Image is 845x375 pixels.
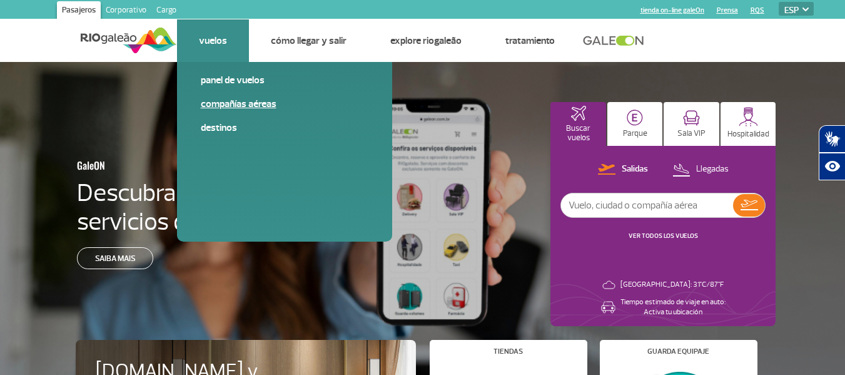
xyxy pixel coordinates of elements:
[727,130,769,139] p: Hospitalidad
[199,34,227,47] a: Vuelos
[77,178,347,236] h4: Descubra la plataforma de servicios de RIOgaleão
[571,106,586,121] img: airplaneHomeActive.svg
[721,102,776,146] button: Hospitalidad
[550,102,606,146] button: Buscar vuelos
[505,34,555,47] a: Tratamiento
[557,124,600,143] p: Buscar vuelos
[627,110,643,126] img: carParkingHome.svg
[717,6,738,14] a: Prensa
[819,153,845,180] button: Abrir recursos assistivos.
[201,121,368,135] a: Destinos
[201,73,368,87] a: Panel de vuelos
[594,162,652,178] button: Salidas
[607,102,663,146] button: Parque
[390,34,462,47] a: Explore RIOgaleão
[696,163,729,175] p: Llegadas
[819,125,845,180] div: Plugin de acessibilidade da Hand Talk.
[664,102,719,146] button: Sala VIP
[57,1,101,21] a: Pasajeros
[669,162,732,178] button: Llegadas
[677,129,706,138] p: Sala VIP
[623,129,647,138] p: Parque
[151,1,181,21] a: Cargo
[201,97,368,111] a: Compañías aéreas
[620,297,726,317] p: Tiempo estimado de viaje en auto: Activa tu ubicación
[739,107,758,126] img: hospitality.svg
[620,280,724,290] p: [GEOGRAPHIC_DATA]: 31°C/87°F
[77,152,286,178] h3: GaleON
[629,232,698,240] a: VER TODOS LOS VUELOS
[819,125,845,153] button: Abrir tradutor de língua de sinais.
[751,6,764,14] a: RQS
[493,348,523,355] h4: Tiendas
[101,1,151,21] a: Corporativo
[271,34,347,47] a: Cómo llegar y salir
[640,6,704,14] a: tienda on-line galeOn
[622,163,648,175] p: Salidas
[625,231,702,241] button: VER TODOS LOS VUELOS
[77,247,153,269] a: Saiba mais
[561,193,733,217] input: Vuelo, ciudad o compañía aérea
[647,348,709,355] h4: Guarda equipaje
[683,110,700,126] img: vipRoom.svg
